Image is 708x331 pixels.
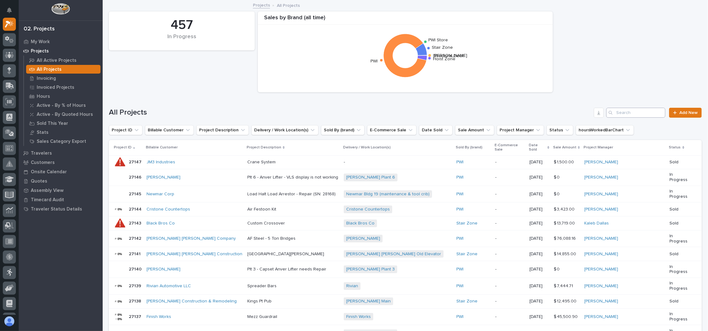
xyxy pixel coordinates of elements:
tr: 2713927139 Rivian Automotive LLC Spreader BarsSpreader Bars Rivian PWI -[DATE]$ 7,444.71$ 7,444.7... [109,278,702,294]
p: Kings Pt Pub [247,297,273,304]
button: Delivery / Work Location(s) [251,125,319,135]
a: Sold This Year [24,119,103,128]
img: Workspace Logo [51,3,70,15]
p: Sales Category Export [37,139,86,144]
p: $ 3,423.00 [554,206,576,212]
a: Rivian [346,283,358,289]
p: 27146 [129,174,143,180]
p: Sold [670,207,692,212]
button: Notifications [3,4,16,17]
p: $ 45,500.90 [554,313,579,320]
tr: 2713727137 Finish Works Mezz GuardrailMezz Guardrail Finish Works PWI -[DATE]$ 45,500.90$ 45,500.... [109,308,702,325]
p: Status [669,144,681,151]
p: Customers [31,160,55,165]
p: - [495,221,524,226]
a: Stats [24,128,103,137]
p: Custom Crossover [247,220,286,226]
p: 27140 [129,265,143,272]
p: [DATE] [529,283,549,289]
p: [DATE] [529,267,549,272]
a: [PERSON_NAME] Plant 3 [346,267,395,272]
a: Invoiced Projects [24,83,103,92]
p: 27147 [129,158,143,165]
p: Invoiced Projects [37,85,74,90]
text: Hoist Zone [433,57,455,61]
p: Invoicing [37,76,56,81]
a: PWI [456,160,463,165]
div: Sales by Brand (all time) [258,15,553,25]
p: Mezz Guardrail [247,313,278,320]
p: Plt 3 - Capset Anver Lifter needs Repair [247,265,328,272]
p: Billable Customer [146,144,178,151]
text: [PERSON_NAME] [433,53,467,58]
a: [PERSON_NAME] Construction & Remodeling [147,299,237,304]
button: Date Sold [419,125,453,135]
a: PWI [456,314,463,320]
p: [DATE] [529,299,549,304]
a: All Active Projects [24,56,103,65]
p: In Progress [670,234,692,244]
p: Sold This Year [37,121,68,126]
p: All Active Projects [37,58,77,63]
p: [DATE] [529,160,549,165]
p: AF Steel - 5 Ton Bridges [247,235,297,241]
a: Timecard Audit [19,195,103,204]
a: [PERSON_NAME] [585,299,618,304]
a: [PERSON_NAME] [346,236,380,241]
p: In Progress [670,264,692,275]
p: Project Manager [584,144,613,151]
tr: 2714127141 [PERSON_NAME] [PERSON_NAME] Construction [GEOGRAPHIC_DATA][PERSON_NAME][GEOGRAPHIC_DAT... [109,247,702,261]
a: PWI [456,283,463,289]
text: PWI Store [428,38,448,42]
div: In Progress [119,34,244,47]
p: Sold [670,299,692,304]
a: [PERSON_NAME] [585,236,618,241]
p: 27141 [129,250,142,257]
a: [PERSON_NAME] [PERSON_NAME] Construction [147,252,242,257]
p: Assembly View [31,188,63,193]
tr: 2714427144 Cristone Countertops Air Festoon KitAir Festoon Kit Cristone Countertops PWI -[DATE]$ ... [109,202,702,216]
p: Sold [670,252,692,257]
p: Load Halt Load Arrestor - Repair (SN: 28168) [247,190,337,197]
div: 457 [119,17,244,33]
button: hoursWorkedBarChart [576,125,634,135]
tr: 2714527145 Newmar Corp Load Halt Load Arrestor - Repair (SN: 28168)Load Halt Load Arrestor - Repa... [109,186,702,202]
p: 27142 [129,235,142,241]
p: All Projects [37,67,62,72]
a: Finish Works [346,314,371,320]
a: [PERSON_NAME] [585,267,618,272]
a: PWI [456,192,463,197]
a: Travelers [19,148,103,158]
p: Sold [670,221,692,226]
a: Quotes [19,176,103,186]
a: Kaleb Dallas [585,221,609,226]
a: My Work [19,37,103,46]
p: Hours [37,94,50,99]
a: Black Bros Co [147,221,175,226]
a: [PERSON_NAME] [147,175,180,180]
a: All Projects [24,65,103,74]
a: Stair Zone [456,252,477,257]
a: Stair Zone [456,221,477,226]
a: Onsite Calendar [19,167,103,176]
p: My Work [31,39,50,45]
p: 27144 [129,206,143,212]
button: E-Commerce Sale [367,125,417,135]
p: Travelers [31,151,52,156]
button: Status [547,125,573,135]
p: In Progress [670,311,692,322]
text: Stair Zone [432,45,453,50]
button: Project Description [196,125,249,135]
p: $ 7,444.71 [554,282,574,289]
p: Traveler Status Details [31,206,82,212]
tr: 2714227142 [PERSON_NAME] [PERSON_NAME] Company AF Steel - 5 Ton BridgesAF Steel - 5 Ton Bridges [... [109,230,702,247]
a: Active - By Quoted Hours [24,110,103,119]
a: Newmar Bldg 19 (maintenance & tool crib) [346,192,430,197]
span: Add New [679,111,698,115]
p: Project ID [114,144,132,151]
p: - [495,207,524,212]
a: Projects [253,1,270,8]
p: $ 76,088.16 [554,235,577,241]
p: Quotes [31,179,47,184]
p: 27138 [129,297,142,304]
